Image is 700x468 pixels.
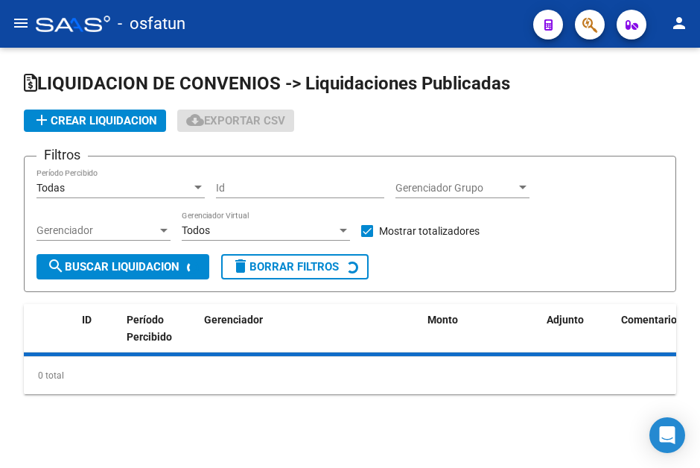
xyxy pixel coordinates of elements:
span: Período Percibido [127,314,172,343]
mat-icon: search [47,257,65,275]
button: Crear Liquidacion [24,110,166,132]
span: Gerenciador [36,224,157,237]
span: Exportar CSV [186,114,285,127]
span: LIQUIDACION DE CONVENIOS -> Liquidaciones Publicadas [24,73,510,94]
span: Comentario [621,314,677,326]
span: Crear Liquidacion [33,114,157,127]
button: Exportar CSV [177,110,294,132]
span: - osfatun [118,7,185,40]
span: Mostrar totalizadores [379,222,480,240]
span: ID [82,314,92,326]
datatable-header-cell: Monto [421,304,541,370]
div: 0 total [24,357,676,394]
datatable-header-cell: Período Percibido [121,304,176,370]
span: Todos [182,224,210,236]
mat-icon: delete [232,257,249,275]
button: Borrar Filtros [221,254,369,279]
mat-icon: person [670,14,688,32]
h3: Filtros [36,145,88,165]
span: Borrar Filtros [232,260,339,273]
button: Buscar Liquidacion [36,254,209,279]
div: Open Intercom Messenger [649,417,685,453]
mat-icon: menu [12,14,30,32]
mat-icon: cloud_download [186,111,204,129]
span: Monto [427,314,458,326]
span: Gerenciador Grupo [395,182,516,195]
datatable-header-cell: ID [76,304,121,370]
span: Buscar Liquidacion [47,260,179,273]
span: Adjunto [547,314,584,326]
span: Todas [36,182,65,194]
datatable-header-cell: Gerenciador [198,304,421,370]
mat-icon: add [33,111,51,129]
span: Gerenciador [204,314,263,326]
datatable-header-cell: Adjunto [541,304,615,370]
